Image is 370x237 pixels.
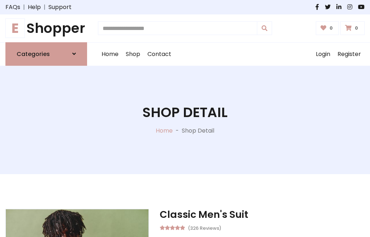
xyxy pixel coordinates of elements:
[5,42,87,66] a: Categories
[334,43,365,66] a: Register
[20,3,28,12] span: |
[328,25,335,31] span: 0
[182,126,214,135] p: Shop Detail
[5,20,87,36] a: EShopper
[188,223,221,232] small: (326 Reviews)
[353,25,360,31] span: 0
[98,43,122,66] a: Home
[41,3,48,12] span: |
[156,126,173,135] a: Home
[173,126,182,135] p: -
[28,3,41,12] a: Help
[312,43,334,66] a: Login
[316,21,339,35] a: 0
[17,51,50,57] h6: Categories
[340,21,365,35] a: 0
[48,3,72,12] a: Support
[5,18,25,38] span: E
[142,104,228,121] h1: Shop Detail
[5,3,20,12] a: FAQs
[160,209,365,220] h3: Classic Men's Suit
[5,20,87,36] h1: Shopper
[122,43,144,66] a: Shop
[144,43,175,66] a: Contact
